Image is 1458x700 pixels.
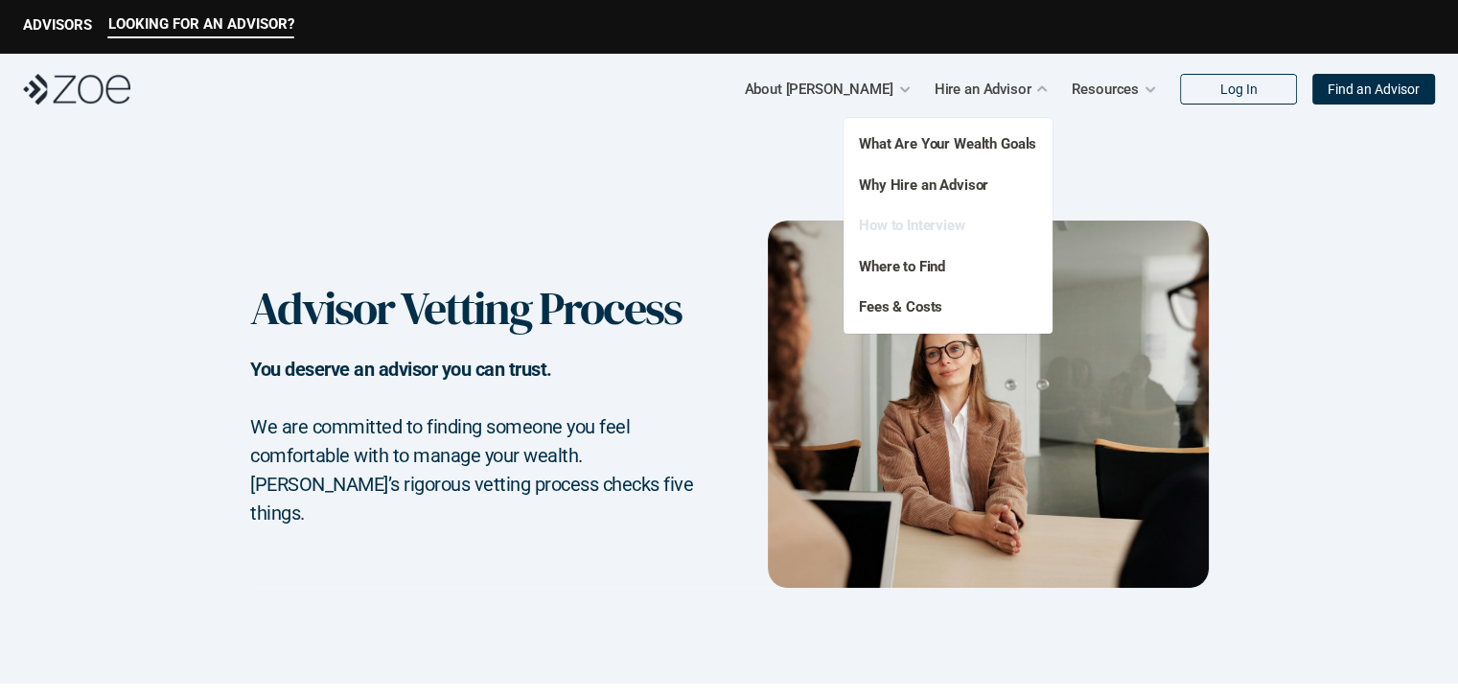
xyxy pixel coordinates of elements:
[859,217,965,234] a: How to Interview
[250,412,693,527] h2: We are committed to finding someone you feel comfortable with to manage your wealth. [PERSON_NAME...
[1180,74,1297,105] a: Log In
[1312,74,1435,105] a: Find an Advisor
[859,298,942,315] a: Fees & Costs
[108,15,294,33] p: LOOKING FOR AN ADVISOR?
[1072,75,1139,104] p: Resources
[859,135,1036,152] a: What Are Your Wealth Goals
[250,281,689,337] h1: Advisor Vetting Process
[1220,82,1258,98] p: Log In
[250,355,693,412] h2: You deserve an advisor you can trust.
[859,176,988,194] a: Why Hire an Advisor
[744,75,892,104] p: About [PERSON_NAME]
[1328,82,1420,98] p: Find an Advisor
[859,258,945,275] a: Where to Find
[935,75,1031,104] p: Hire an Advisor
[23,16,92,34] p: ADVISORS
